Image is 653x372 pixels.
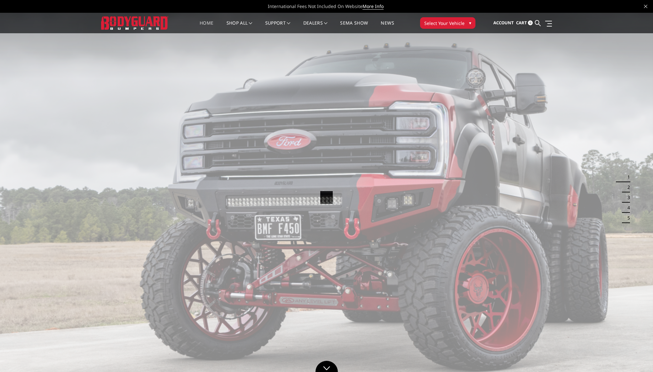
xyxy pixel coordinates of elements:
[227,21,252,33] a: shop all
[362,3,384,10] a: More Info
[624,172,630,182] button: 1 of 5
[101,16,168,29] img: BODYGUARD BUMPERS
[624,192,630,203] button: 3 of 5
[315,361,338,372] a: Click to Down
[381,21,394,33] a: News
[340,21,368,33] a: SEMA Show
[200,21,213,33] a: Home
[493,20,514,26] span: Account
[624,203,630,213] button: 4 of 5
[493,14,514,32] a: Account
[303,21,328,33] a: Dealers
[469,19,471,26] span: ▾
[424,20,465,27] span: Select Your Vehicle
[624,213,630,223] button: 5 of 5
[516,20,527,26] span: Cart
[624,182,630,192] button: 2 of 5
[516,14,533,32] a: Cart 0
[528,20,533,25] span: 0
[420,17,475,29] button: Select Your Vehicle
[265,21,291,33] a: Support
